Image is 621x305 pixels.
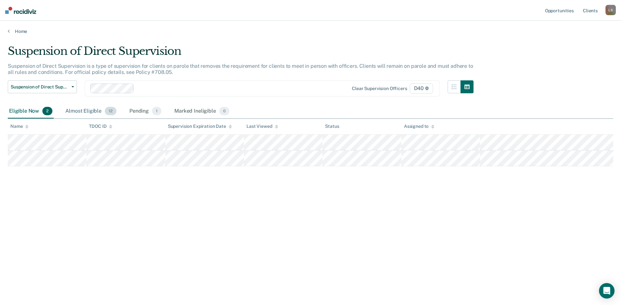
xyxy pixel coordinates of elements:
[128,104,163,118] div: Pending1
[64,104,118,118] div: Almost Eligible12
[8,63,473,75] p: Suspension of Direct Supervision is a type of supervision for clients on parole that removes the ...
[5,7,36,14] img: Recidiviz
[8,80,77,93] button: Suspension of Direct Supervision
[410,83,433,94] span: D40
[11,84,69,90] span: Suspension of Direct Supervision
[352,86,407,91] div: Clear supervision officers
[246,124,278,129] div: Last Viewed
[8,28,613,34] a: Home
[10,124,28,129] div: Name
[89,124,112,129] div: TDOC ID
[599,283,615,299] div: Open Intercom Messenger
[105,107,116,115] span: 12
[168,124,232,129] div: Supervision Expiration Date
[605,5,616,15] button: LS
[605,5,616,15] div: L S
[8,104,54,118] div: Eligible Now2
[404,124,434,129] div: Assigned to
[325,124,339,129] div: Status
[8,45,474,63] div: Suspension of Direct Supervision
[152,107,161,115] span: 1
[173,104,231,118] div: Marked Ineligible0
[219,107,229,115] span: 0
[42,107,52,115] span: 2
